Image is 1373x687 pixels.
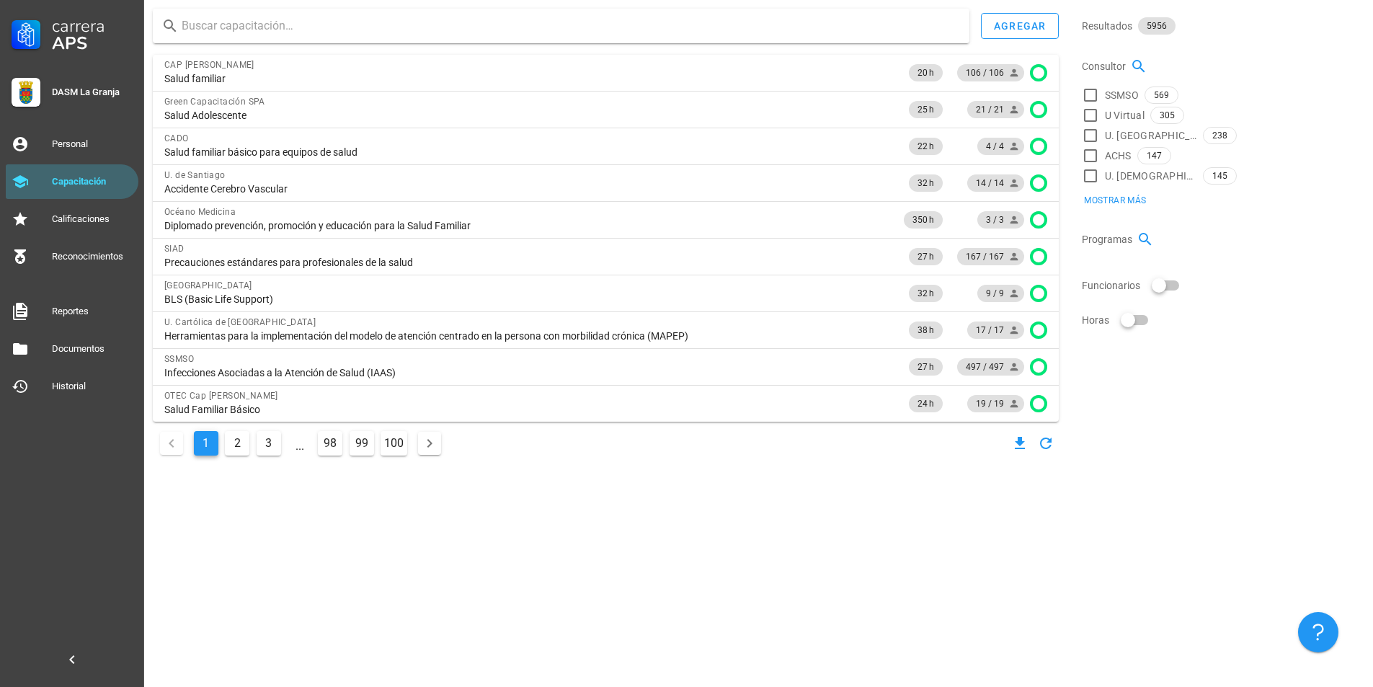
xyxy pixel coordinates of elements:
span: U. de Santiago [164,170,226,180]
button: Página siguiente [418,432,441,455]
span: Infecciones Asociadas a la Atención de Salud (IAAS) [164,366,396,379]
div: Personal [52,138,133,150]
span: Green Capacitación SPA [164,97,265,107]
a: Reportes [6,294,138,329]
button: Mostrar más [1075,190,1155,210]
span: Herramientas para la implementación del modelo de atención centrado en la persona con morbilidad ... [164,329,688,342]
a: Personal [6,127,138,161]
span: 569 [1154,87,1169,103]
span: 350 h [912,211,934,229]
span: 238 [1212,128,1227,143]
span: SIAD [164,244,185,254]
span: 9 / 9 [986,285,1016,302]
span: 17 / 17 [976,322,1016,339]
button: Ir a la página 2 [225,431,249,456]
button: Ir a la página 100 [381,431,407,456]
div: DASM La Granja [52,87,133,98]
nav: Navegación de paginación [153,427,448,459]
span: 145 [1212,168,1227,184]
span: 20 h [917,64,934,81]
span: 21 / 21 [976,101,1016,118]
a: Documentos [6,332,138,366]
span: Salud Adolescente [164,109,246,122]
span: ACHS [1105,149,1132,163]
span: 4 / 4 [986,138,1016,155]
span: ... [288,432,311,455]
span: CAP [PERSON_NAME] [164,60,254,70]
a: Historial [6,369,138,404]
span: 305 [1160,107,1175,123]
div: agregar [993,20,1047,32]
div: Capacitación [52,176,133,187]
span: BLS (Basic Life Support) [164,293,273,306]
span: [GEOGRAPHIC_DATA] [164,280,252,291]
div: Reconocimientos [52,251,133,262]
span: Salud familiar básico para equipos de salud [164,146,357,159]
span: 38 h [917,322,934,339]
span: 497 / 497 [966,358,1016,376]
span: CADO [164,133,189,143]
button: Página actual, página 1 [194,431,218,456]
span: OTEC Cap [PERSON_NAME] [164,391,278,401]
span: SSMSO [164,354,194,364]
span: Salud familiar [164,72,226,85]
div: Reportes [52,306,133,317]
div: Funcionarios [1082,268,1364,303]
a: Capacitación [6,164,138,199]
span: 32 h [917,285,934,302]
span: SSMSO [1105,88,1139,102]
span: 27 h [917,248,934,265]
a: Calificaciones [6,202,138,236]
div: Programas [1082,222,1364,257]
span: U Virtual [1105,108,1145,123]
span: U. [GEOGRAPHIC_DATA] [1105,128,1197,143]
span: U. Cartólica de [GEOGRAPHIC_DATA] [164,317,316,327]
span: 24 h [917,395,934,412]
span: Mostrar más [1083,195,1146,205]
div: Resultados [1082,9,1364,43]
span: 5956 [1147,17,1167,35]
span: Diplomado prevención, promoción y educación para la Salud Familiar [164,219,471,232]
span: 167 / 167 [966,248,1016,265]
button: Ir a la página 98 [318,431,342,456]
span: 3 / 3 [986,211,1016,229]
span: U. [DEMOGRAPHIC_DATA] de [GEOGRAPHIC_DATA] [1105,169,1197,183]
span: Precauciones estándares para profesionales de la salud [164,256,413,269]
span: 106 / 106 [966,64,1016,81]
a: Reconocimientos [6,239,138,274]
button: Ir a la página 3 [257,431,281,456]
div: Carrera [52,17,133,35]
span: 27 h [917,358,934,376]
span: Accidente Cerebro Vascular [164,182,288,195]
button: Ir a la página 99 [350,431,374,456]
div: Documentos [52,343,133,355]
button: agregar [981,13,1059,39]
div: Horas [1082,303,1364,337]
span: 32 h [917,174,934,192]
input: Buscar capacitación… [182,14,958,37]
span: 22 h [917,138,934,155]
div: Historial [52,381,133,392]
span: Salud Familiar Básico [164,403,260,416]
span: 147 [1147,148,1162,164]
span: Océano Medicina [164,207,236,217]
div: Calificaciones [52,213,133,225]
div: APS [52,35,133,52]
span: 25 h [917,101,934,118]
div: Consultor [1082,49,1364,84]
span: 14 / 14 [976,174,1016,192]
span: 19 / 19 [976,395,1016,412]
